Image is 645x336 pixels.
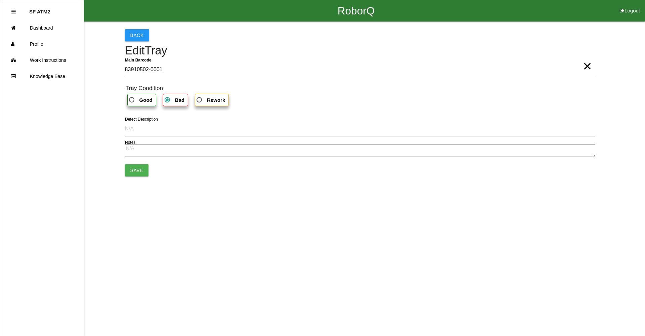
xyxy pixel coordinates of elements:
a: Dashboard [0,20,84,36]
label: Defect Description [125,116,158,122]
button: Save [125,164,148,176]
span: Clear Input [583,53,592,66]
b: Bad [175,97,184,103]
button: Back [125,29,149,41]
input: N/A [125,121,595,136]
a: Knowledge Base [0,68,84,84]
b: Main Barcode [125,58,152,62]
h4: Edit Tray [125,44,595,57]
b: Good [139,97,153,103]
div: Close [11,4,16,20]
a: Work Instructions [0,52,84,68]
input: Required [125,62,595,77]
p: SF ATM2 [29,4,50,14]
a: Profile [0,36,84,52]
label: Notes [125,139,135,145]
h6: Tray Condition [126,85,595,91]
b: Rework [207,97,225,103]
